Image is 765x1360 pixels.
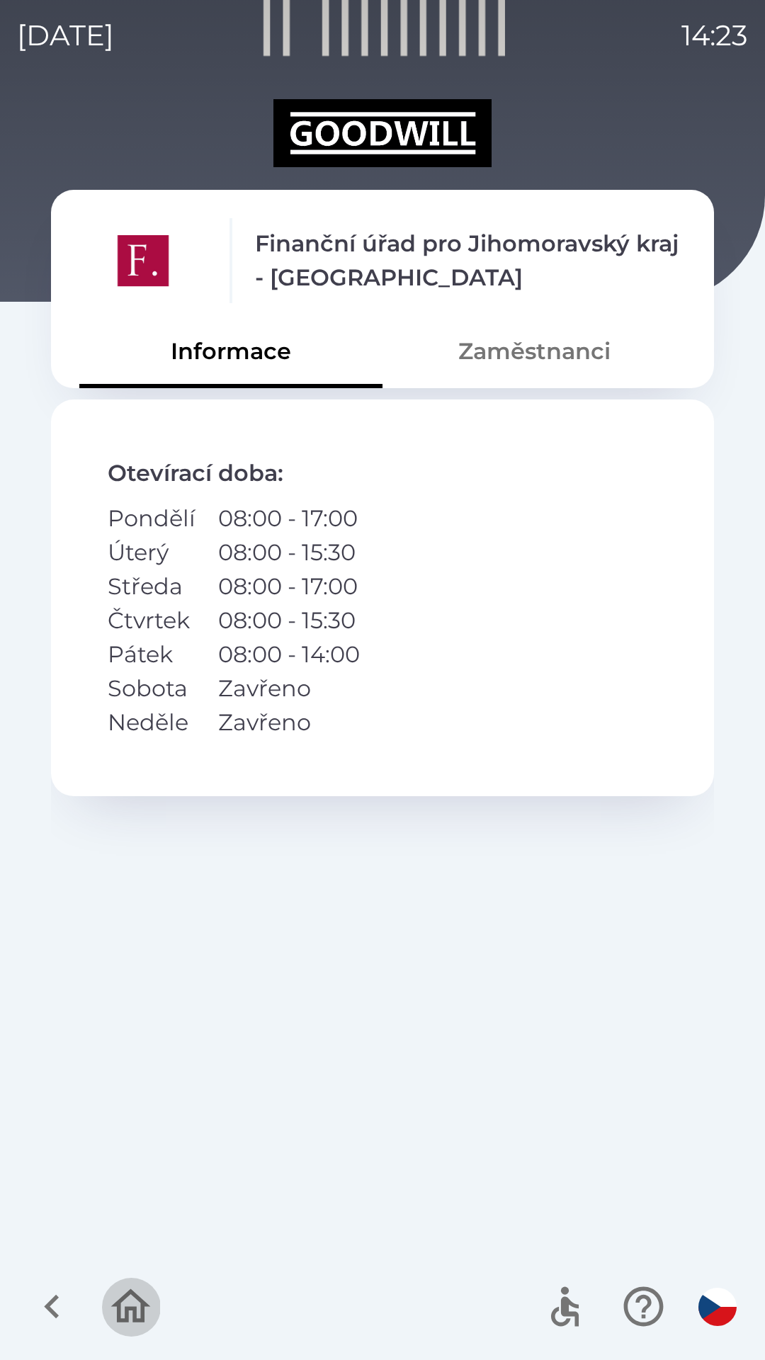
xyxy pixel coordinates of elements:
p: Pondělí [108,501,195,535]
p: Zavřeno [218,705,360,739]
button: Zaměstnanci [382,326,686,377]
p: Středa [108,569,195,603]
p: Čtvrtek [108,603,195,637]
p: Zavřeno [218,671,360,705]
img: cs flag [698,1288,737,1326]
button: Informace [79,326,382,377]
p: Otevírací doba : [108,456,657,490]
p: Neděle [108,705,195,739]
p: Pátek [108,637,195,671]
img: Logo [51,99,714,167]
p: Sobota [108,671,195,705]
p: 14:23 [681,14,748,57]
p: 08:00 - 17:00 [218,501,360,535]
img: 8392ff6e-f128-4fc9-8aa7-79ef86fae49c.png [79,218,207,303]
p: Finanční úřad pro Jihomoravský kraj - [GEOGRAPHIC_DATA] [255,227,686,295]
p: [DATE] [17,14,114,57]
p: 08:00 - 15:30 [218,603,360,637]
p: 08:00 - 15:30 [218,535,360,569]
p: 08:00 - 17:00 [218,569,360,603]
p: 08:00 - 14:00 [218,637,360,671]
p: Úterý [108,535,195,569]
